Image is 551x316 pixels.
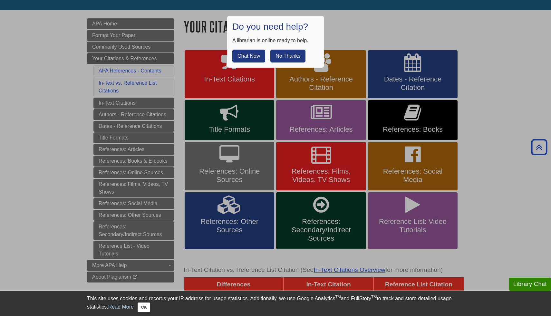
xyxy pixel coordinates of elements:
sup: TM [335,295,341,299]
button: Library Chat [509,278,551,291]
button: Close [138,302,150,312]
button: Chat Now [232,50,265,62]
sup: TM [371,295,377,299]
button: No Thanks [270,50,305,62]
a: Read More [108,304,134,310]
h1: Do you need help? [232,21,319,32]
div: A librarian is online ready to help. [232,37,319,44]
div: This site uses cookies and records your IP address for usage statistics. Additionally, we use Goo... [87,295,464,312]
